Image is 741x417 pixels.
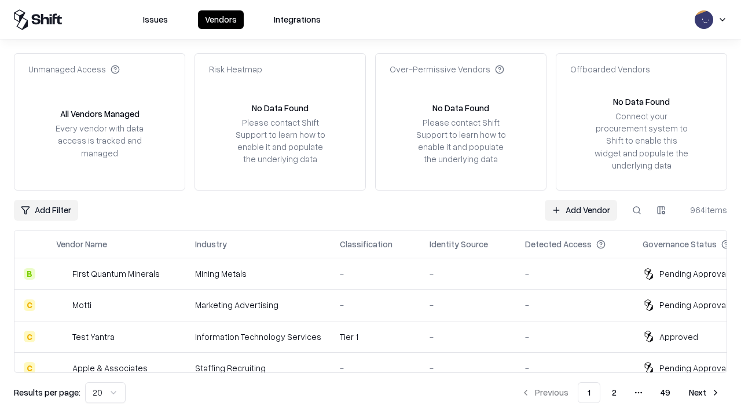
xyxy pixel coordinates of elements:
div: Please contact Shift Support to learn how to enable it and populate the underlying data [413,116,509,166]
div: - [430,299,507,311]
div: C [24,331,35,342]
div: Mining Metals [195,268,321,280]
div: Vendor Name [56,238,107,250]
button: Integrations [267,10,328,29]
div: - [340,362,411,374]
div: Classification [340,238,392,250]
div: C [24,299,35,311]
div: Detected Access [525,238,592,250]
button: Issues [136,10,175,29]
img: First Quantum Minerals [56,268,68,280]
div: C [24,362,35,374]
img: Apple & Associates [56,362,68,374]
div: First Quantum Minerals [72,268,160,280]
button: Add Filter [14,200,78,221]
button: Vendors [198,10,244,29]
div: No Data Found [613,96,670,108]
div: - [430,331,507,343]
div: No Data Found [432,102,489,114]
a: Add Vendor [545,200,617,221]
div: Connect your procurement system to Shift to enable this widget and populate the underlying data [593,110,689,171]
div: Pending Approval [659,268,728,280]
button: 49 [651,382,680,403]
div: Identity Source [430,238,488,250]
img: Test Yantra [56,331,68,342]
div: Apple & Associates [72,362,148,374]
div: Staffing Recruiting [195,362,321,374]
div: Risk Heatmap [209,63,262,75]
div: - [430,362,507,374]
div: Information Technology Services [195,331,321,343]
div: Motti [72,299,91,311]
div: - [525,362,624,374]
div: Every vendor with data access is tracked and managed [52,122,148,159]
div: - [340,299,411,311]
div: No Data Found [252,102,309,114]
div: Pending Approval [659,299,728,311]
div: B [24,268,35,280]
div: 964 items [681,204,727,216]
div: Approved [659,331,698,343]
nav: pagination [514,382,727,403]
div: Marketing Advertising [195,299,321,311]
div: - [525,268,624,280]
div: - [340,268,411,280]
div: Over-Permissive Vendors [390,63,504,75]
div: All Vendors Managed [60,108,140,120]
div: - [525,331,624,343]
div: Industry [195,238,227,250]
p: Results per page: [14,386,80,398]
div: - [430,268,507,280]
button: 1 [578,382,600,403]
div: - [525,299,624,311]
img: Motti [56,299,68,311]
button: 2 [603,382,626,403]
div: Unmanaged Access [28,63,120,75]
div: Offboarded Vendors [570,63,650,75]
div: Governance Status [643,238,717,250]
div: Please contact Shift Support to learn how to enable it and populate the underlying data [232,116,328,166]
div: Pending Approval [659,362,728,374]
div: Tier 1 [340,331,411,343]
div: Test Yantra [72,331,115,343]
button: Next [682,382,727,403]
